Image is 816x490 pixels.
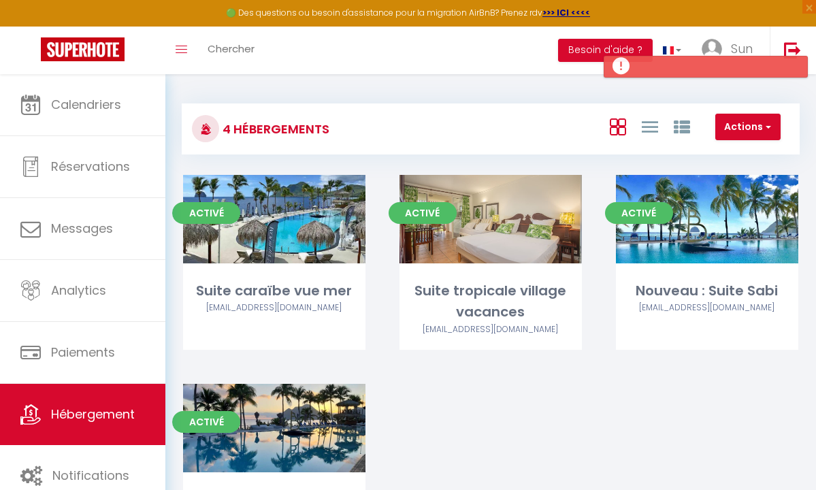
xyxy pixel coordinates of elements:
span: Hébergement [51,406,135,423]
h3: 4 Hébergements [219,114,329,144]
span: Activé [389,202,457,224]
span: Activé [172,411,240,433]
img: logout [784,42,801,59]
a: Vue en Box [610,115,626,137]
span: Réservations [51,158,130,175]
button: Besoin d'aide ? [558,39,653,62]
img: ... [702,39,722,59]
span: Activé [172,202,240,224]
a: ... Sun [691,27,770,74]
span: Notifications [52,467,129,484]
div: Suite caraïbe vue mer [183,280,365,301]
a: Chercher [197,27,265,74]
span: Analytics [51,282,106,299]
div: Airbnb [616,301,798,314]
span: Sun [731,40,753,57]
span: Messages [51,220,113,237]
span: Activé [605,202,673,224]
span: Paiements [51,344,115,361]
div: Suite tropicale village vacances [399,280,582,323]
a: Vue par Groupe [674,115,690,137]
button: Actions [715,114,781,141]
img: Super Booking [41,37,125,61]
a: >>> ICI <<<< [542,7,590,18]
div: Airbnb [399,323,582,336]
div: Nouveau : Suite Sabi [616,280,798,301]
span: Calendriers [51,96,121,113]
div: Airbnb [183,301,365,314]
span: Chercher [208,42,255,56]
a: Vue en Liste [642,115,658,137]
